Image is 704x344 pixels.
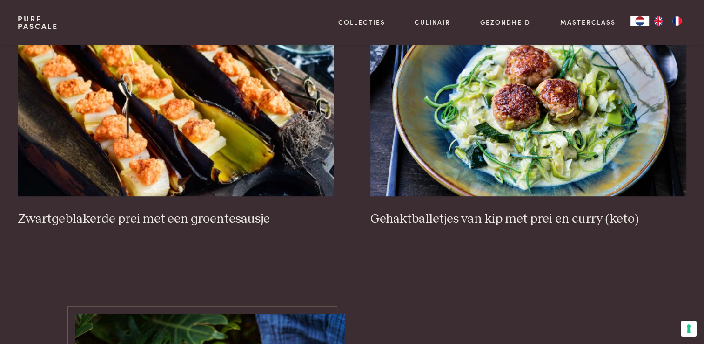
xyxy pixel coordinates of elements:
button: Uw voorkeuren voor toestemming voor trackingtechnologieën [681,321,697,337]
a: EN [649,16,668,26]
a: Gezondheid [480,17,530,27]
div: Language [630,16,649,26]
a: Culinair [415,17,450,27]
a: Gehaktballetjes van kip met prei en curry (keto) Gehaktballetjes van kip met prei en curry (keto) [370,10,686,227]
h3: Zwartgeblakerde prei met een groentesausje [18,211,333,227]
aside: Language selected: Nederlands [630,16,686,26]
a: FR [668,16,686,26]
a: NL [630,16,649,26]
h3: Gehaktballetjes van kip met prei en curry (keto) [370,211,686,227]
a: PurePascale [18,15,58,30]
img: Zwartgeblakerde prei met een groentesausje [18,10,333,196]
a: Masterclass [560,17,616,27]
ul: Language list [649,16,686,26]
a: Zwartgeblakerde prei met een groentesausje Zwartgeblakerde prei met een groentesausje [18,10,333,227]
a: Collecties [338,17,385,27]
img: Gehaktballetjes van kip met prei en curry (keto) [370,10,686,196]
